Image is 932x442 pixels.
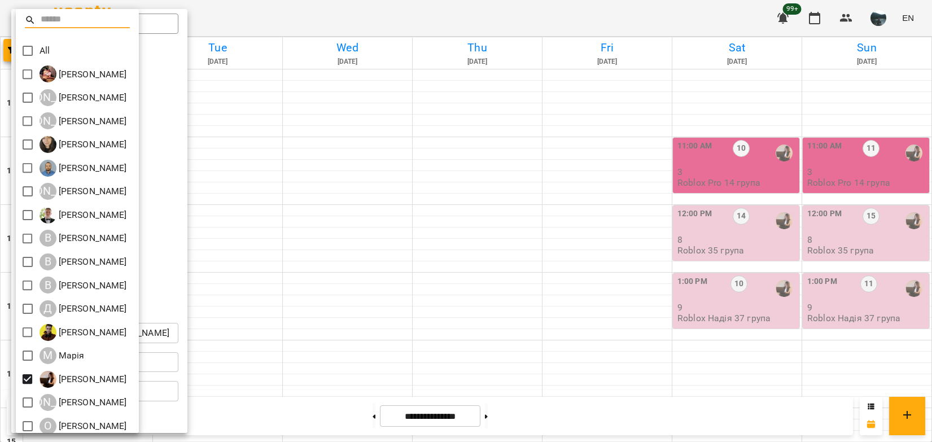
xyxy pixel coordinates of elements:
p: [PERSON_NAME] [56,68,127,81]
p: All [40,44,50,58]
p: [PERSON_NAME] [56,208,127,222]
a: І [PERSON_NAME] [40,65,127,82]
div: Ілля Петруша [40,65,127,82]
div: [PERSON_NAME] [40,112,56,129]
div: Анастасія Герус [40,136,127,153]
img: Н [40,371,56,388]
div: Артем Кот [40,183,127,200]
img: І [40,65,56,82]
img: А [40,136,56,153]
p: [PERSON_NAME] [56,185,127,198]
div: В [40,253,56,270]
a: [PERSON_NAME] [PERSON_NAME] [40,89,127,106]
p: [PERSON_NAME] [56,279,127,292]
a: В [PERSON_NAME] [40,207,127,224]
div: Ніна Марчук [40,394,127,411]
a: А [PERSON_NAME] [40,136,127,153]
div: Оксана Кочанова [40,418,127,435]
p: [PERSON_NAME] [56,91,127,104]
p: [PERSON_NAME] [56,231,127,245]
a: Д [PERSON_NAME] [40,300,127,317]
div: Денис Замрій [40,300,127,317]
a: [PERSON_NAME] [PERSON_NAME] [40,394,127,411]
div: М [40,347,56,364]
p: [PERSON_NAME] [56,396,127,409]
div: Альберт Волков [40,89,127,106]
div: Вадим Моргун [40,207,127,224]
p: [PERSON_NAME] [56,161,127,175]
div: Марія [40,347,85,364]
div: [PERSON_NAME] [40,394,56,411]
div: [PERSON_NAME] [40,183,56,200]
p: [PERSON_NAME] [56,373,127,386]
p: [PERSON_NAME] [56,326,127,339]
div: В [40,230,56,247]
a: Д [PERSON_NAME] [40,324,127,341]
a: В [PERSON_NAME] [40,253,127,270]
div: Аліна Москаленко [40,112,127,129]
img: Д [40,324,56,341]
div: Денис Пущало [40,324,127,341]
p: [PERSON_NAME] [56,419,127,433]
a: [PERSON_NAME] [PERSON_NAME] [40,112,127,129]
a: В [PERSON_NAME] [40,230,127,247]
div: О [40,418,56,435]
img: В [40,207,56,224]
div: Владислав Границький [40,230,127,247]
p: [PERSON_NAME] [56,302,127,316]
a: Н [PERSON_NAME] [40,371,127,388]
img: А [40,160,56,177]
p: [PERSON_NAME] [56,255,127,269]
div: Володимир Ярошинський [40,253,127,270]
a: М Марія [40,347,85,364]
div: Д [40,300,56,317]
div: [PERSON_NAME] [40,89,56,106]
div: Віталій Кадуха [40,277,127,294]
div: Надія Шрай [40,371,127,388]
a: [PERSON_NAME] [PERSON_NAME] [40,183,127,200]
p: Марія [56,349,85,362]
p: [PERSON_NAME] [56,115,127,128]
div: Антон Костюк [40,160,127,177]
div: В [40,277,56,294]
a: О [PERSON_NAME] [40,418,127,435]
p: [PERSON_NAME] [56,138,127,151]
a: В [PERSON_NAME] [40,277,127,294]
a: А [PERSON_NAME] [40,160,127,177]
